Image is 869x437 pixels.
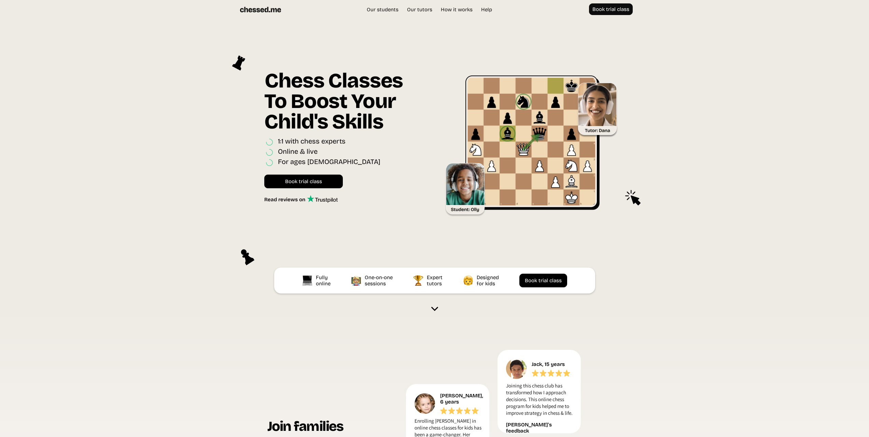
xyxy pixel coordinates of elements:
[365,274,394,287] div: One-on-one sessions
[363,6,402,13] a: Our students
[404,6,436,13] a: Our tutors
[278,158,380,167] div: For ages [DEMOGRAPHIC_DATA]
[264,175,343,188] a: Book trial class
[278,147,318,157] div: Online & live
[532,361,566,367] div: Jack, 15 years
[506,382,575,420] p: Joining this chess club has transformed how I approach decisions. This online chess program for k...
[506,422,575,434] div: [PERSON_NAME]'s feedback
[437,6,476,13] a: How it works
[264,196,307,203] div: Read reviews on
[478,6,495,13] a: Help
[427,274,444,287] div: Expert tutors
[589,3,633,15] a: Book trial class
[264,70,424,137] h1: Chess Classes To Boost Your Child's Skills
[278,137,346,147] div: 1:1 with chess experts
[519,274,567,287] a: Book trial class
[440,393,485,405] div: [PERSON_NAME], 6 years
[264,195,338,203] a: Read reviews on
[316,274,332,287] div: Fully online
[477,274,501,287] div: Designed for kids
